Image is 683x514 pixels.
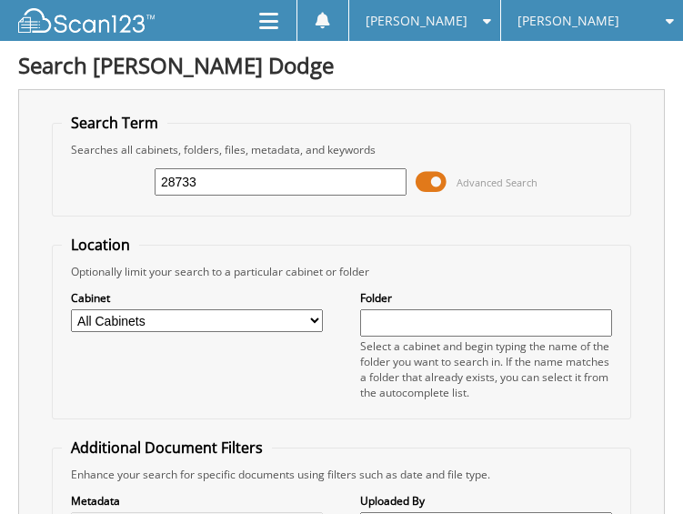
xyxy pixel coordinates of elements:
span: Advanced Search [457,176,537,189]
div: Select a cabinet and begin typing the name of the folder you want to search in. If the name match... [360,338,612,400]
div: Searches all cabinets, folders, files, metadata, and keywords [62,142,622,157]
div: Enhance your search for specific documents using filters such as date and file type. [62,467,622,482]
legend: Additional Document Filters [62,438,272,458]
img: scan123-logo-white.svg [18,8,155,33]
legend: Search Term [62,113,167,133]
h1: Search [PERSON_NAME] Dodge [18,50,665,80]
legend: Location [62,235,139,255]
label: Metadata [71,493,323,509]
div: Optionally limit your search to a particular cabinet or folder [62,264,622,279]
label: Uploaded By [360,493,612,509]
label: Folder [360,290,612,306]
span: [PERSON_NAME] [366,15,467,26]
span: [PERSON_NAME] [517,15,619,26]
label: Cabinet [71,290,323,306]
